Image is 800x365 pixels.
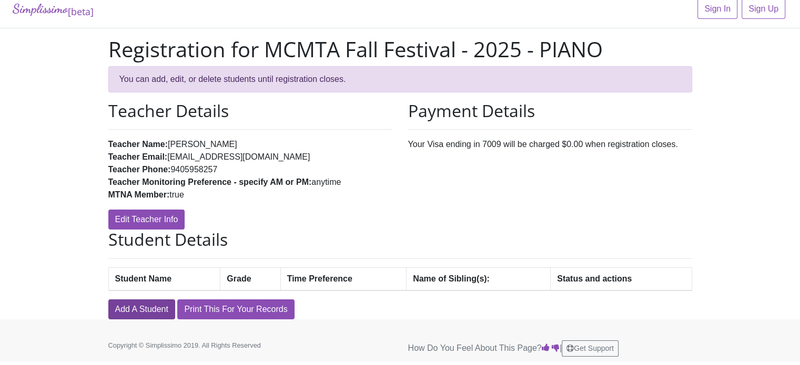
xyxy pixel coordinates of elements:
h2: Student Details [108,230,692,249]
li: anytime [108,176,392,189]
p: Copyright © Simplissimo 2019. All Rights Reserved [108,340,292,350]
th: Time Preference [280,267,406,290]
li: [PERSON_NAME] [108,138,392,151]
a: Print This For Your Records [177,299,294,319]
a: Add A Student [108,299,175,319]
strong: Teacher Name: [108,140,168,149]
h1: Registration for MCMTA Fall Festival - 2025 - PIANO [108,37,692,62]
th: Name of Sibling(s): [407,267,551,290]
strong: MTNA Member: [108,190,170,199]
p: How Do You Feel About This Page? | [408,340,692,357]
a: Edit Teacher Info [108,210,185,230]
li: 9405958257 [108,163,392,176]
strong: Teacher Monitoring Preference - specify AM or PM: [108,178,312,186]
th: Grade [220,267,280,290]
li: true [108,189,392,201]
li: [EMAIL_ADDRESS][DOMAIN_NAME] [108,151,392,163]
th: Status and actions [551,267,692,290]
strong: Teacher Phone: [108,165,171,174]
div: Your Visa ending in 7009 will be charged $0.00 when registration closes. [400,101,700,230]
sub: [beta] [68,5,94,18]
h2: Teacher Details [108,101,392,121]
h2: Payment Details [408,101,692,121]
th: Student Name [108,267,220,290]
div: You can add, edit, or delete students until registration closes. [108,66,692,92]
button: Get Support [562,340,619,357]
strong: Teacher Email: [108,152,168,161]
